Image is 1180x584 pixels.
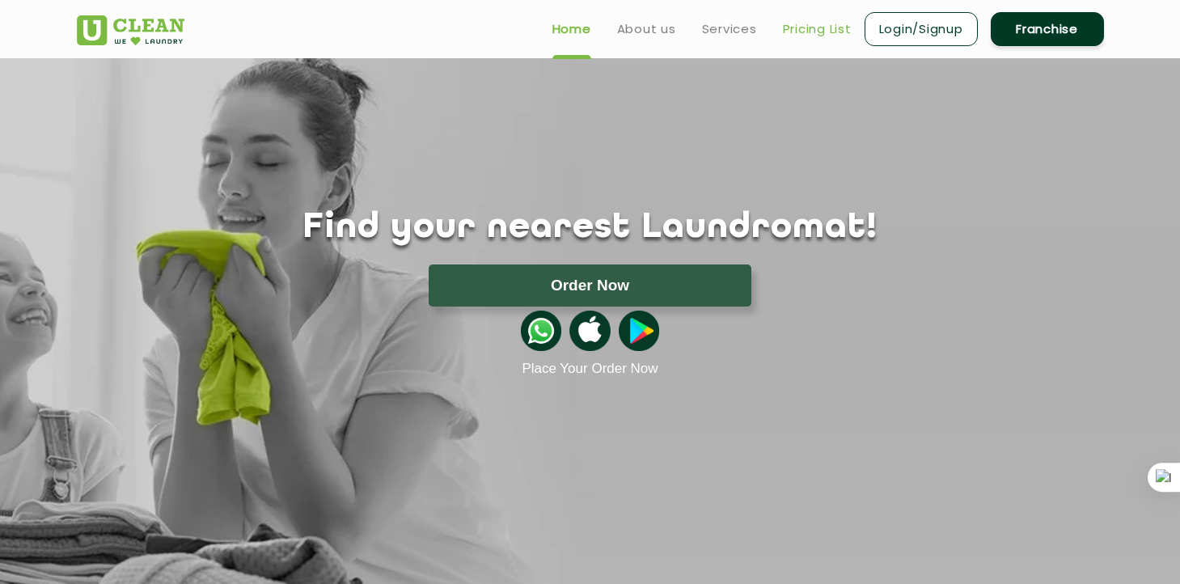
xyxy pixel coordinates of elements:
[783,19,852,39] a: Pricing List
[429,264,751,307] button: Order Now
[65,208,1116,248] h1: Find your nearest Laundromat!
[522,361,658,377] a: Place Your Order Now
[617,19,676,39] a: About us
[619,311,659,351] img: playstoreicon.png
[521,311,561,351] img: whatsappicon.png
[702,19,757,39] a: Services
[77,15,184,45] img: UClean Laundry and Dry Cleaning
[991,12,1104,46] a: Franchise
[552,19,591,39] a: Home
[865,12,978,46] a: Login/Signup
[569,311,610,351] img: apple-icon.png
